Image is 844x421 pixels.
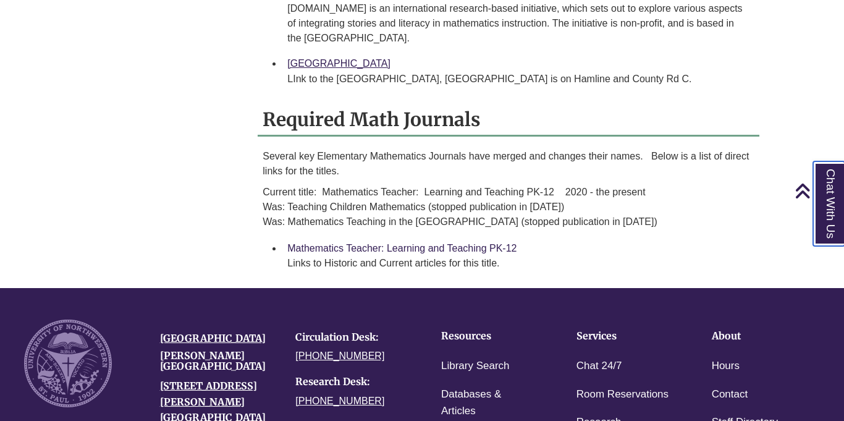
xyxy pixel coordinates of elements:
h4: Research Desk: [295,376,413,388]
a: Hours [712,357,740,375]
div: Links to Historic and Current articles for this title. [287,256,749,271]
a: [GEOGRAPHIC_DATA] [160,332,266,344]
a: Room Reservations [576,386,669,404]
a: Contact [712,386,748,404]
a: [PHONE_NUMBER] [295,351,384,361]
h4: About [712,331,809,342]
p: Several key Elementary Mathematics Journals have merged and changes their names. Below is a list ... [263,149,754,179]
a: Databases & Articles [441,386,538,420]
h4: [PERSON_NAME][GEOGRAPHIC_DATA] [160,351,277,372]
a: [GEOGRAPHIC_DATA] [287,58,390,69]
h4: Resources [441,331,538,342]
h2: Required Math Journals [258,104,759,137]
div: LInk to the [GEOGRAPHIC_DATA], [GEOGRAPHIC_DATA] is on Hamline and County Rd C. [287,72,749,87]
a: Chat 24/7 [576,357,622,375]
div: [DOMAIN_NAME] is an international research-based initiative, which sets out to explore various as... [287,1,749,46]
a: Back to Top [795,182,841,199]
p: Current title: Mathematics Teacher: Learning and Teaching PK-12 2020 - the present Was: Teaching ... [263,185,754,229]
h4: Services [576,331,673,342]
a: Mathematics Teacher: Learning and Teaching PK-12 [287,243,517,253]
h4: Circulation Desk: [295,332,413,343]
a: [PHONE_NUMBER] [295,396,384,406]
img: UNW seal [24,320,112,407]
a: Library Search [441,357,510,375]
